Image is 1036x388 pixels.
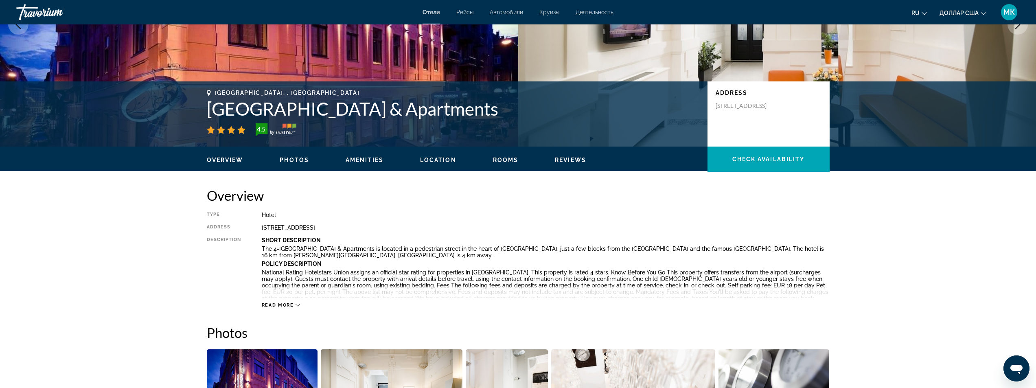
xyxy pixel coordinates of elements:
[207,212,241,218] div: Type
[262,261,322,267] b: Policy Description
[555,157,586,163] span: Reviews
[346,156,383,164] button: Amenities
[716,102,781,110] p: [STREET_ADDRESS]
[253,124,269,134] div: 4.5
[999,4,1020,21] button: Меню пользователя
[280,156,309,164] button: Photos
[420,157,456,163] span: Location
[420,156,456,164] button: Location
[207,98,699,119] h1: [GEOGRAPHIC_DATA] & Apartments
[207,324,830,341] h2: Photos
[207,224,241,231] div: Address
[207,156,243,164] button: Overview
[911,10,920,16] font: ru
[262,212,830,218] div: Hotel
[262,302,300,308] button: Read more
[207,187,830,204] h2: Overview
[555,156,586,164] button: Reviews
[493,156,519,164] button: Rooms
[207,157,243,163] span: Overview
[490,9,523,15] a: Автомобили
[716,90,821,96] p: Address
[16,2,98,23] a: Травориум
[262,224,830,231] div: [STREET_ADDRESS]
[256,123,296,136] img: trustyou-badge-hor.svg
[707,147,830,172] button: Check Availability
[8,14,28,35] button: Previous image
[732,156,805,162] span: Check Availability
[940,7,986,19] button: Изменить валюту
[1008,14,1028,35] button: Next image
[539,9,559,15] a: Круизы
[346,157,383,163] span: Amenities
[1003,8,1015,16] font: МК
[940,10,979,16] font: доллар США
[423,9,440,15] a: Отели
[576,9,613,15] a: Деятельность
[456,9,473,15] a: Рейсы
[262,303,294,308] span: Read more
[493,157,519,163] span: Rooms
[262,269,830,302] p: National Rating Hotelstars Union assigns an official star rating for properties in [GEOGRAPHIC_DA...
[1003,355,1029,381] iframe: Кнопка запуска окна обмена сообщениями
[280,157,309,163] span: Photos
[262,246,830,259] p: The 4-[GEOGRAPHIC_DATA] & Apartments is located in a pedestrian street in the heart of [GEOGRAPHI...
[262,237,321,243] b: Short Description
[215,90,360,96] span: [GEOGRAPHIC_DATA], , [GEOGRAPHIC_DATA]
[911,7,927,19] button: Изменить язык
[207,237,241,298] div: Description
